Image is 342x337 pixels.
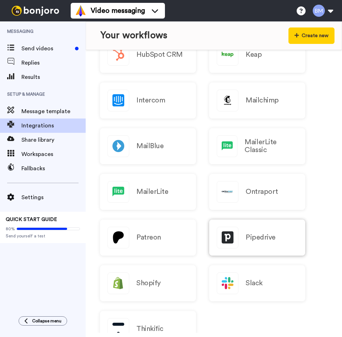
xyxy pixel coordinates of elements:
[100,29,167,42] div: Your workflows
[9,6,62,16] img: bj-logo-header-white.svg
[75,5,86,16] img: vm-color.svg
[21,150,86,159] span: Workspaces
[32,318,61,324] span: Collapse menu
[100,128,196,164] a: MailBlue
[100,174,196,210] a: MailerLite
[217,136,237,157] img: logo_mailerlite.svg
[108,44,129,65] img: logo_hubspot.svg
[136,96,165,104] h2: Intercom
[209,37,305,73] a: Keap
[209,128,305,164] a: MailerLite Classic
[246,188,278,196] h2: Ontraport
[21,136,86,144] span: Share library
[21,193,86,202] span: Settings
[108,136,129,157] img: logo_mailblue.png
[209,174,305,210] a: Ontraport
[246,279,263,287] h2: Slack
[100,82,196,119] a: Intercom
[136,51,183,59] h2: HubSpot CRM
[19,316,67,326] button: Collapse menu
[91,6,145,16] span: Video messaging
[209,220,305,256] a: Pipedrive
[246,96,279,104] h2: Mailchimp
[136,279,161,287] h2: Shopify
[6,217,57,222] span: QUICK START GUIDE
[100,265,196,301] a: Shopify
[136,188,168,196] h2: MailerLite
[21,164,86,173] span: Fallbacks
[6,233,80,239] span: Send yourself a test
[21,107,86,116] span: Message template
[108,181,129,202] img: logo_mailerlite.svg
[217,227,238,248] img: logo_pipedrive.png
[217,181,238,202] img: logo_ontraport.svg
[288,27,335,44] button: Create new
[217,273,238,294] img: logo_slack.svg
[246,51,262,59] h2: Keap
[246,233,276,241] h2: Pipedrive
[21,59,86,67] span: Replies
[100,37,196,73] a: HubSpot CRM
[21,44,72,53] span: Send videos
[136,325,164,333] h2: Thinkific
[245,138,298,154] h2: MailerLite Classic
[21,73,86,81] span: Results
[108,90,129,111] img: logo_intercom.svg
[209,82,305,119] a: Mailchimp
[108,227,129,248] img: logo_patreon.svg
[136,233,161,241] h2: Patreon
[217,44,238,65] img: logo_keap.svg
[108,273,129,294] img: logo_shopify.svg
[21,121,86,130] span: Integrations
[100,220,196,256] a: Patreon
[6,226,15,232] span: 80%
[136,142,164,150] h2: MailBlue
[209,265,305,301] a: Slack
[217,90,238,111] img: logo_mailchimp.svg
